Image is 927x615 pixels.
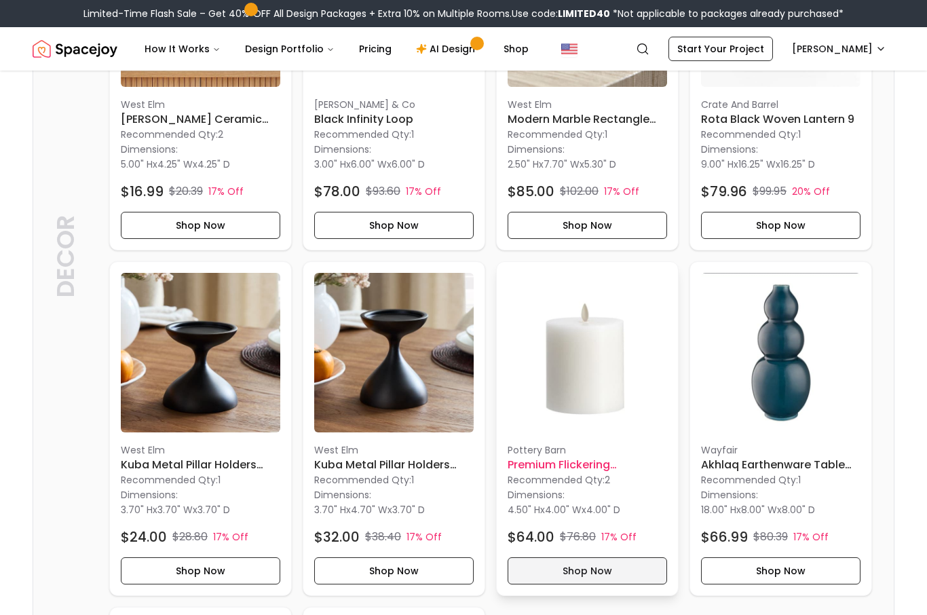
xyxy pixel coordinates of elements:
p: $20.39 [169,183,203,200]
a: Kuba Metal Pillar Holders Small imageWest ElmKuba Metal Pillar Holders SmallRecommended Qty:1Dime... [109,261,292,596]
p: Dimensions: [701,141,758,157]
button: Shop Now [508,212,667,239]
b: LIMITED40 [558,7,610,20]
span: 3.70" D [392,503,425,517]
span: 3.70" H [121,503,153,517]
button: Shop Now [701,212,860,239]
h4: $85.00 [508,182,554,201]
button: Shop Now [121,212,280,239]
span: 6.00" W [351,157,387,171]
button: [PERSON_NAME] [784,37,894,61]
p: $99.95 [753,183,787,200]
p: Crate And Barrel [701,98,860,111]
p: $76.80 [560,529,596,545]
span: 5.00" H [121,157,153,171]
button: Design Portfolio [234,35,345,62]
p: $28.80 [172,529,208,545]
p: x x [314,157,425,171]
button: How It Works [134,35,231,62]
button: Shop Now [508,557,667,584]
p: $93.60 [366,183,400,200]
a: Spacejoy [33,35,117,62]
span: 3.70" W [157,503,193,517]
img: Kuba Metal Pillar Holders Large image [314,273,474,432]
p: x x [314,503,425,517]
p: x x [508,503,620,517]
div: Kuba Metal Pillar Holders Large [303,261,485,596]
p: Dimensions: [314,487,371,503]
span: 18.00" H [701,503,736,517]
h6: Kuba Metal Pillar Holders Small [121,457,280,473]
h4: $78.00 [314,182,360,201]
h6: Kuba Metal Pillar Holders Large [314,457,474,473]
button: Shop Now [701,557,860,584]
p: Recommended Qty: 1 [314,473,474,487]
p: West Elm [121,98,280,111]
a: AI Design [405,35,490,62]
p: 17% Off [604,185,639,198]
p: 17% Off [406,530,442,544]
span: 16.25" D [780,157,815,171]
h4: $24.00 [121,527,167,546]
p: Recommended Qty: 1 [701,473,860,487]
a: Kuba Metal Pillar Holders Large imageWest ElmKuba Metal Pillar Holders LargeRecommended Qty:1Dime... [303,261,485,596]
span: Use code: [512,7,610,20]
img: Akhlaq Earthenware Table Vase image [701,273,860,432]
p: x x [121,503,230,517]
span: 7.70" W [544,157,580,171]
h4: $16.99 [121,182,164,201]
span: 2.50" H [508,157,539,171]
p: 17% Off [208,185,244,198]
img: Premium Flickering Flameless Wax Pillar Candles image [508,273,667,432]
p: x x [701,503,815,517]
button: Shop Now [121,557,280,584]
p: Decor [52,93,79,419]
p: Recommended Qty: 1 [121,473,280,487]
img: United States [561,41,578,57]
span: 5.30" D [584,157,616,171]
a: Premium Flickering Flameless Wax Pillar Candles imagePottery BarnPremium Flickering Flameless Wax... [496,261,679,596]
span: 8.00" D [782,503,815,517]
span: 4.25" W [157,157,193,171]
p: 17% Off [213,530,248,544]
p: Recommended Qty: 2 [508,473,667,487]
div: Akhlaq Earthenware Table Vase [689,261,872,596]
p: West Elm [314,443,474,457]
button: Shop Now [314,557,474,584]
p: x x [701,157,815,171]
h6: Akhlaq Earthenware Table Vase [701,457,860,473]
h4: $79.96 [701,182,747,201]
nav: Global [33,27,894,71]
p: $80.39 [753,529,788,545]
h4: $66.99 [701,527,748,546]
p: Recommended Qty: 1 [701,128,860,141]
h4: $64.00 [508,527,554,546]
span: 4.00" D [586,503,620,517]
button: Shop Now [314,212,474,239]
div: Premium Flickering Flameless Wax Pillar Candles [496,261,679,596]
a: Start Your Project [668,37,773,61]
p: 17% Off [601,530,637,544]
span: 8.00" W [741,503,777,517]
span: 3.00" H [314,157,346,171]
p: [PERSON_NAME] & Co [314,98,474,111]
p: Recommended Qty: 1 [508,128,667,141]
p: Wayfair [701,443,860,457]
p: $102.00 [560,183,599,200]
h6: Rota Black Woven Lantern 9 [701,111,860,128]
a: Shop [493,35,540,62]
p: x x [508,157,616,171]
p: West Elm [508,98,667,111]
span: *Not applicable to packages already purchased* [610,7,844,20]
p: Pottery Barn [508,443,667,457]
span: 16.25" W [738,157,776,171]
p: Dimensions: [508,487,565,503]
span: 4.25" D [197,157,230,171]
h4: $32.00 [314,527,360,546]
h6: Modern Marble Rectangle Decorative Box [508,111,667,128]
div: Limited-Time Flash Sale – Get 40% OFF All Design Packages + Extra 10% on Multiple Rooms. [83,7,844,20]
h6: Black Infinity Loop [314,111,474,128]
span: 3.70" D [197,503,230,517]
p: 17% Off [793,530,829,544]
a: Akhlaq Earthenware Table Vase imageWayfairAkhlaq Earthenware Table VaseRecommended Qty:1Dimension... [689,261,872,596]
